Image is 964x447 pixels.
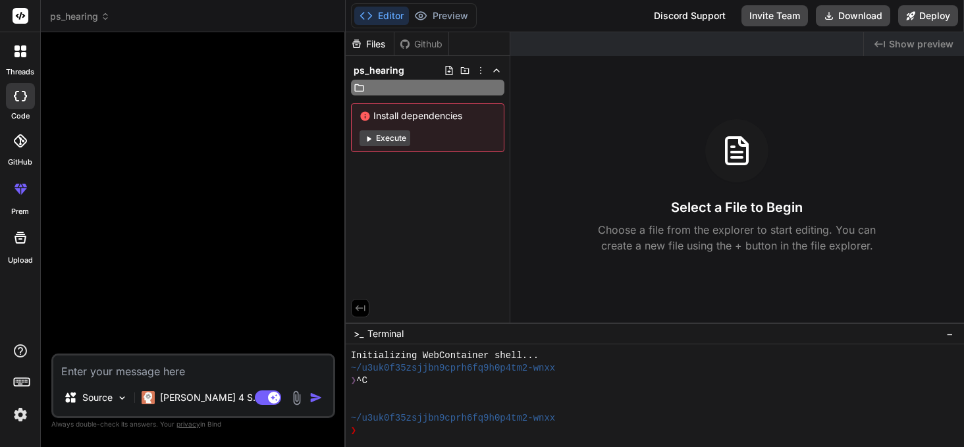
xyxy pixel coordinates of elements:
span: privacy [176,420,200,428]
img: settings [9,404,32,426]
img: icon [309,391,323,404]
span: Terminal [367,327,404,340]
span: Initializing WebContainer shell... [351,350,539,362]
button: Deploy [898,5,958,26]
span: ~/u3uk0f35zsjjbn9cprh6fq9h0p4tm2-wnxx [351,412,556,425]
span: ^C [356,375,367,387]
p: Always double-check its answers. Your in Bind [51,418,335,431]
span: ~/u3uk0f35zsjjbn9cprh6fq9h0p4tm2-wnxx [351,362,556,375]
label: prem [11,206,29,217]
label: code [11,111,30,122]
button: Invite Team [741,5,808,26]
button: Download [816,5,890,26]
p: Source [82,391,113,404]
span: ps_hearing [50,10,110,23]
div: Github [394,38,448,51]
img: Pick Models [117,392,128,404]
p: Choose a file from the explorer to start editing. You can create a new file using the + button in... [589,222,884,253]
button: − [944,323,956,344]
h3: Select a File to Begin [671,198,803,217]
span: Install dependencies [360,109,496,122]
img: Claude 4 Sonnet [142,391,155,404]
div: Discord Support [646,5,734,26]
label: GitHub [8,157,32,168]
button: Execute [360,130,410,146]
label: threads [6,66,34,78]
span: − [946,327,953,340]
span: ❯ [351,375,356,387]
p: [PERSON_NAME] 4 S.. [160,391,258,404]
label: Upload [8,255,33,266]
button: Editor [354,7,409,25]
span: ps_hearing [354,64,404,77]
span: ❯ [351,425,356,437]
img: attachment [289,390,304,406]
span: Show preview [889,38,953,51]
button: Preview [409,7,473,25]
div: Files [346,38,394,51]
span: >_ [354,327,363,340]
